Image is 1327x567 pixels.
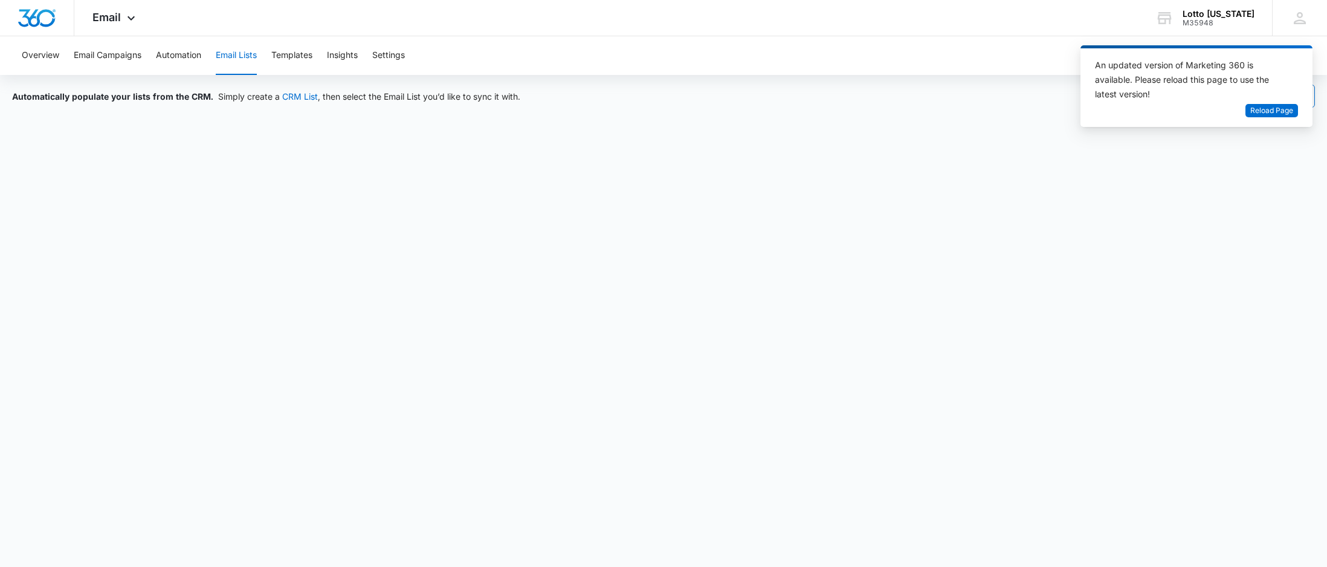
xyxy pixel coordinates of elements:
button: Overview [22,36,59,75]
span: Email [92,11,121,24]
div: account id [1183,19,1254,27]
button: Templates [271,36,312,75]
div: An updated version of Marketing 360 is available. Please reload this page to use the latest version! [1095,58,1283,102]
button: Automation [156,36,201,75]
div: account name [1183,9,1254,19]
button: Reload Page [1245,104,1298,118]
button: Email Lists [216,36,257,75]
span: Automatically populate your lists from the CRM. [12,91,213,102]
button: Insights [327,36,358,75]
button: Settings [372,36,405,75]
button: Email Campaigns [74,36,141,75]
div: Simply create a , then select the Email List you’d like to sync it with. [12,90,520,103]
a: CRM List [282,91,318,102]
span: Reload Page [1250,105,1293,117]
